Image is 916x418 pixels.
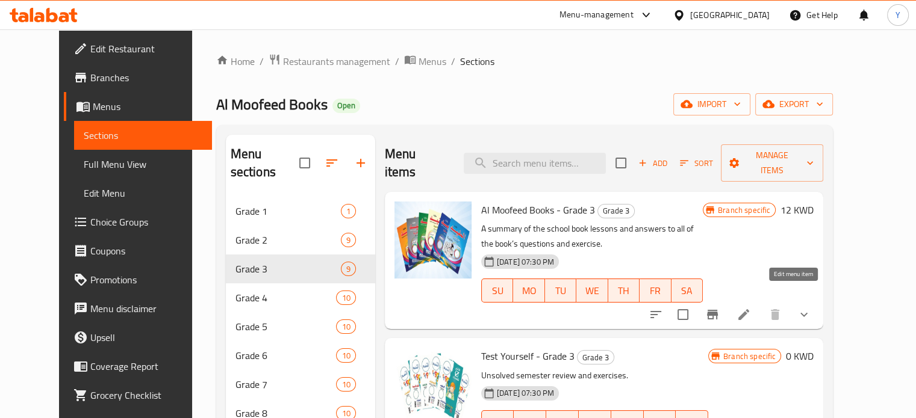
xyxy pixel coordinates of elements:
[683,97,741,112] span: import
[74,179,212,207] a: Edit Menu
[790,300,818,329] button: show more
[597,204,635,218] div: Grade 3
[608,150,634,176] span: Select section
[673,93,750,115] button: import
[226,312,375,341] div: Grade 510
[332,100,360,111] span: Open
[84,186,202,200] span: Edit Menu
[481,201,595,219] span: Al Moofeed Books - Grade 3
[346,149,375,177] button: Add section
[64,236,212,265] a: Coupons
[341,204,356,218] div: items
[84,157,202,171] span: Full Menu View
[780,201,814,218] h6: 12 KWD
[341,233,356,247] div: items
[64,294,212,323] a: Menu disclaimer
[216,91,328,118] span: Al Moofeed Books
[336,290,355,305] div: items
[337,292,355,304] span: 10
[90,301,202,316] span: Menu disclaimer
[481,368,708,383] p: Unsolved semester review and exercises.
[64,323,212,352] a: Upsell
[385,145,449,181] h2: Menu items
[292,150,317,176] span: Select all sections
[896,8,900,22] span: Y
[765,97,823,112] span: export
[64,63,212,92] a: Branches
[641,300,670,329] button: sort-choices
[670,302,696,327] span: Select to update
[481,278,513,303] button: SU
[235,262,341,276] span: Grade 3
[74,150,212,179] a: Full Menu View
[634,154,672,173] span: Add item
[680,156,713,170] span: Sort
[226,370,375,399] div: Grade 710
[492,387,559,399] span: [DATE] 07:30 PM
[677,154,716,173] button: Sort
[235,204,341,218] span: Grade 1
[226,226,375,254] div: Grade 29
[464,153,606,174] input: search
[644,282,666,300] span: FR
[336,348,355,363] div: items
[216,54,255,69] a: Home
[786,348,814,364] h6: 0 KWD
[487,282,508,300] span: SU
[481,221,703,251] p: A summary of the school book lessons and answers to all of the book’s questions and exercise.
[260,54,264,69] li: /
[545,278,576,303] button: TU
[637,156,669,170] span: Add
[613,282,635,300] span: TH
[235,290,337,305] span: Grade 4
[90,272,202,287] span: Promotions
[341,235,355,246] span: 9
[598,204,634,218] span: Grade 3
[640,278,671,303] button: FR
[721,144,823,182] button: Manage items
[559,8,634,22] div: Menu-management
[578,351,614,364] span: Grade 3
[283,54,390,69] span: Restaurants management
[341,206,355,217] span: 1
[581,282,603,300] span: WE
[550,282,572,300] span: TU
[226,283,375,312] div: Grade 410
[64,207,212,236] a: Choice Groups
[451,54,455,69] li: /
[492,256,559,268] span: [DATE] 07:30 PM
[698,300,727,329] button: Branch-specific-item
[90,359,202,373] span: Coverage Report
[235,348,337,363] span: Grade 6
[235,319,337,334] span: Grade 5
[718,351,780,362] span: Branch specific
[64,381,212,410] a: Grocery Checklist
[341,262,356,276] div: items
[337,379,355,390] span: 10
[336,377,355,392] div: items
[235,377,337,392] span: Grade 7
[231,145,299,181] h2: Menu sections
[518,282,540,300] span: MO
[337,321,355,333] span: 10
[419,54,446,69] span: Menus
[576,278,608,303] button: WE
[64,265,212,294] a: Promotions
[226,341,375,370] div: Grade 610
[671,278,703,303] button: SA
[332,99,360,113] div: Open
[93,99,202,114] span: Menus
[235,233,341,247] span: Grade 2
[676,282,698,300] span: SA
[690,8,770,22] div: [GEOGRAPHIC_DATA]
[634,154,672,173] button: Add
[513,278,544,303] button: MO
[64,92,212,121] a: Menus
[64,352,212,381] a: Coverage Report
[317,149,346,177] span: Sort sections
